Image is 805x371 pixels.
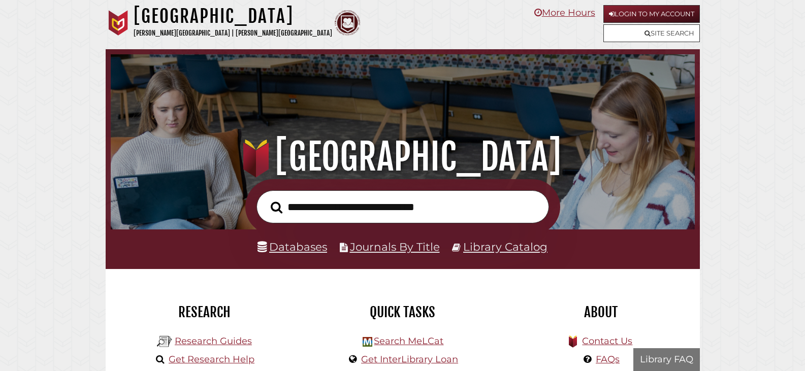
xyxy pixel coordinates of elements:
[134,27,332,39] p: [PERSON_NAME][GEOGRAPHIC_DATA] | [PERSON_NAME][GEOGRAPHIC_DATA]
[603,24,700,42] a: Site Search
[534,7,595,18] a: More Hours
[175,335,252,347] a: Research Guides
[582,335,632,347] a: Contact Us
[335,10,360,36] img: Calvin Theological Seminary
[350,240,440,253] a: Journals By Title
[266,198,287,217] button: Search
[463,240,548,253] a: Library Catalog
[134,5,332,27] h1: [GEOGRAPHIC_DATA]
[311,303,494,321] h2: Quick Tasks
[106,10,131,36] img: Calvin University
[374,335,443,347] a: Search MeLCat
[169,354,254,365] a: Get Research Help
[271,201,282,214] i: Search
[157,334,172,349] img: Hekman Library Logo
[361,354,458,365] a: Get InterLibrary Loan
[257,240,327,253] a: Databases
[363,337,372,347] img: Hekman Library Logo
[122,134,682,179] h1: [GEOGRAPHIC_DATA]
[509,303,692,321] h2: About
[603,5,700,23] a: Login to My Account
[113,303,296,321] h2: Research
[596,354,620,365] a: FAQs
